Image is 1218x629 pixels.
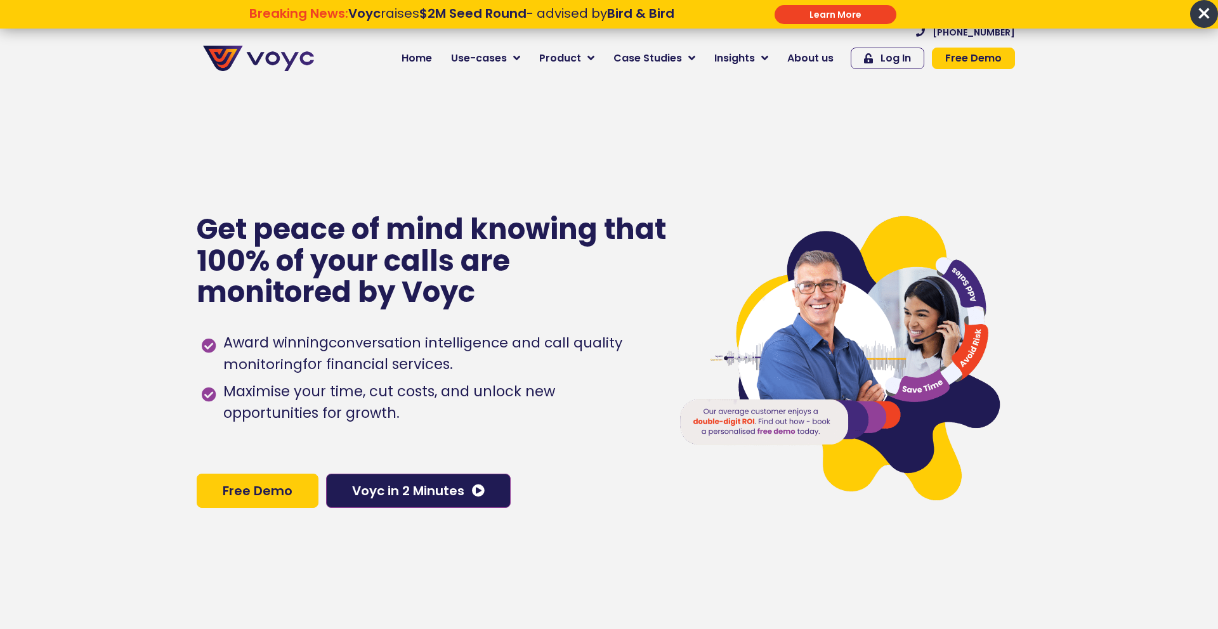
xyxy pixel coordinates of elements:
a: [PHONE_NUMBER] [916,28,1015,37]
a: About us [778,46,843,71]
span: Maximise your time, cut costs, and unlock new opportunities for growth. [220,381,653,424]
a: Use-cases [442,46,530,71]
span: Free Demo [223,484,292,497]
a: Case Studies [604,46,705,71]
a: Voyc in 2 Minutes [326,474,511,508]
p: Get peace of mind knowing that 100% of your calls are monitored by Voyc [197,214,668,308]
span: Home [402,51,432,66]
a: Free Demo [932,48,1015,69]
a: Product [530,46,604,71]
h1: conversation intelligence and call quality monitoring [223,333,622,374]
div: Breaking News: Voyc raises $2M Seed Round - advised by Bird & Bird [185,6,739,36]
strong: Breaking News: [249,4,348,22]
a: Free Demo [197,474,318,508]
span: Product [539,51,581,66]
span: Award winning for financial services. [220,332,653,375]
span: Log In [881,53,911,63]
span: Voyc in 2 Minutes [352,484,464,497]
a: Home [392,46,442,71]
span: Insights [714,51,755,66]
span: Use-cases [451,51,507,66]
a: Log In [851,48,924,69]
img: voyc-full-logo [203,46,314,71]
span: Free Demo [945,53,1002,63]
span: raises - advised by [348,4,674,22]
a: Insights [705,46,778,71]
strong: $2M Seed Round [419,4,527,22]
strong: Bird & Bird [607,4,674,22]
span: [PHONE_NUMBER] [933,28,1015,37]
div: Submit [775,5,896,24]
span: Case Studies [613,51,682,66]
span: About us [787,51,834,66]
strong: Voyc [348,4,381,22]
